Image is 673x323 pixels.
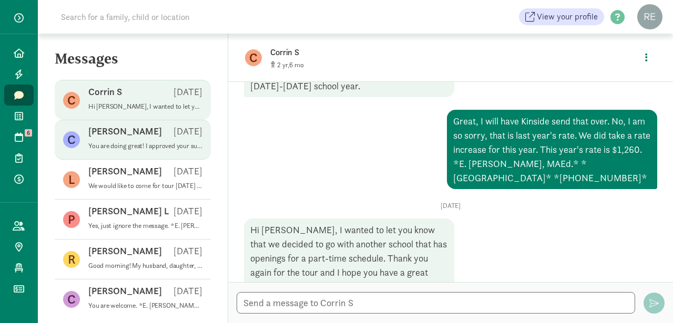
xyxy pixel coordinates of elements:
p: Yes, just ignore the message. *E. [PERSON_NAME], MAEd.* *[GEOGRAPHIC_DATA]* *[PHONE_NUMBER]* [88,222,202,230]
span: 6 [25,129,32,137]
p: [DATE] [174,165,202,178]
p: Good morning! My husband, daughter, and I are moving to [GEOGRAPHIC_DATA] soon (from [GEOGRAPHIC_... [88,262,202,270]
p: [PERSON_NAME] [88,285,162,297]
span: View your profile [537,11,598,23]
figure: L [63,171,80,188]
p: [DATE] [174,86,202,98]
p: [DATE] [174,205,202,217]
figure: C [245,49,262,66]
figure: R [63,251,80,268]
figure: P [63,211,80,228]
p: Corrin S [270,45,601,60]
p: [DATE] [174,285,202,297]
p: You are doing great! I approved your submission for enrollment through Early Learning Ventures, y... [88,142,202,150]
figure: C [63,92,80,109]
div: Hi [PERSON_NAME], I wanted to let you know that we decided to go with another school that has ope... [244,218,454,298]
p: [DATE] [174,125,202,138]
p: [PERSON_NAME] [88,165,162,178]
figure: C [63,291,80,308]
a: 6 [4,127,34,148]
p: We would like to come for tour [DATE] at 930. Looking forward to it. Thank you for reaching out. [88,182,202,190]
input: Search for a family, child or location [55,6,350,27]
p: Corrin S [88,86,122,98]
p: [PERSON_NAME] L [88,205,169,217]
p: [DATE] [174,245,202,257]
span: 6 [289,60,304,69]
p: [PERSON_NAME] [88,245,162,257]
p: [DATE] [244,202,657,210]
figure: C [63,131,80,148]
p: Hi [PERSON_NAME], I wanted to let you know that we decided to go with another school that has ope... [88,102,202,111]
div: Great, I will have Kinside send that over. No, I am so sorry, that is last year's rate. We did ta... [447,110,657,189]
p: [PERSON_NAME] [88,125,162,138]
a: View your profile [519,8,604,25]
h5: Messages [38,50,228,76]
span: 2 [277,60,289,69]
p: You are welcome. *E. [PERSON_NAME], MAEd.* *[GEOGRAPHIC_DATA]* *[PHONE_NUMBER]* [88,301,202,310]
